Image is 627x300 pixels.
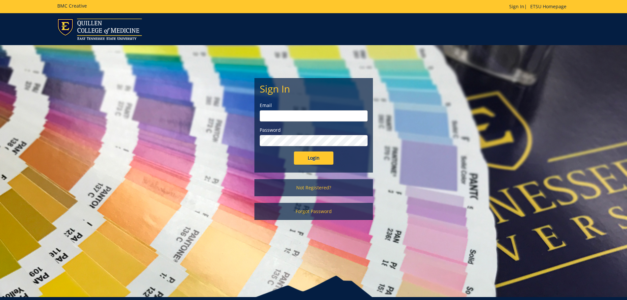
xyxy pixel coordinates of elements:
p: | [509,3,570,10]
h2: Sign In [260,83,368,94]
a: ETSU Homepage [527,3,570,10]
h5: BMC Creative [57,3,87,8]
a: Forgot Password [254,203,373,220]
label: Password [260,127,368,133]
a: Sign In [509,3,524,10]
img: ETSU logo [57,18,142,40]
a: Not Registered? [254,179,373,196]
input: Login [294,151,333,165]
label: Email [260,102,368,109]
